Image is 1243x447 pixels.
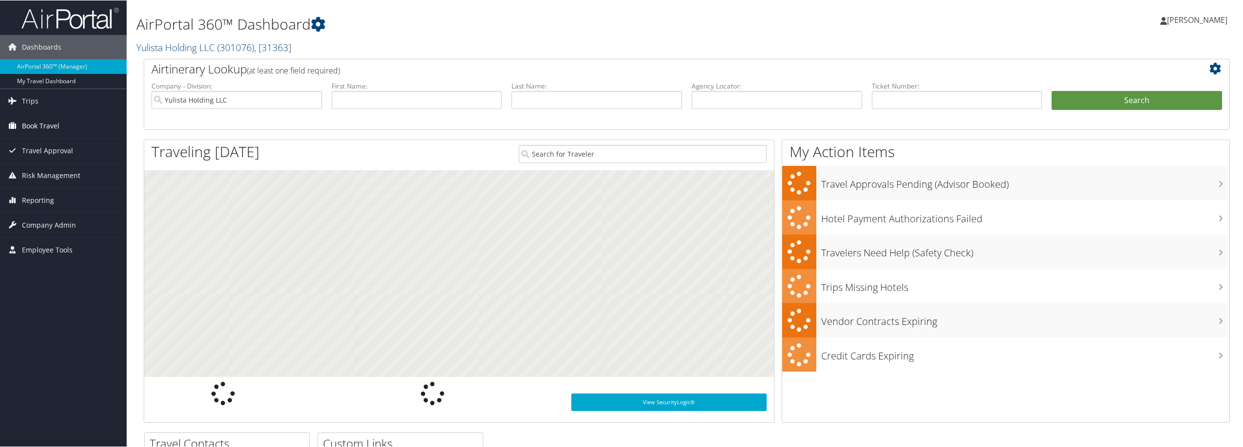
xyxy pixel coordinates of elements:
label: Company - Division: [151,81,322,90]
span: Dashboards [22,35,61,59]
a: Credit Cards Expiring [782,337,1229,372]
span: Company Admin [22,213,76,237]
a: Hotel Payment Authorizations Failed [782,200,1229,234]
label: Agency Locator: [692,81,862,90]
span: Reporting [22,188,54,212]
h2: Airtinerary Lookup [151,60,1131,77]
input: Search for Traveler [519,144,767,162]
span: Employee Tools [22,237,73,262]
a: Travel Approvals Pending (Advisor Booked) [782,165,1229,200]
a: Trips Missing Hotels [782,268,1229,303]
h3: Credit Cards Expiring [821,344,1229,362]
a: Yulista Holding LLC [136,40,291,54]
label: Last Name: [511,81,682,90]
img: airportal-logo.png [21,6,119,29]
a: View SecurityLogic® [571,393,767,411]
label: First Name: [332,81,502,90]
button: Search [1052,90,1222,110]
a: [PERSON_NAME] [1160,5,1237,34]
label: Ticket Number: [872,81,1042,90]
span: (at least one field required) [247,65,340,75]
h3: Travel Approvals Pending (Advisor Booked) [821,172,1229,191]
span: , [ 31363 ] [254,40,291,54]
h1: My Action Items [782,141,1229,161]
span: Risk Management [22,163,80,187]
span: Book Travel [22,113,59,138]
h3: Travelers Need Help (Safety Check) [821,241,1229,259]
span: Travel Approval [22,138,73,162]
span: [PERSON_NAME] [1167,14,1227,25]
a: Travelers Need Help (Safety Check) [782,234,1229,268]
span: ( 301076 ) [217,40,254,54]
h3: Trips Missing Hotels [821,275,1229,294]
span: Trips [22,89,38,113]
h1: AirPortal 360™ Dashboard [136,14,870,34]
h3: Vendor Contracts Expiring [821,309,1229,328]
h3: Hotel Payment Authorizations Failed [821,207,1229,225]
h1: Traveling [DATE] [151,141,260,161]
a: Vendor Contracts Expiring [782,303,1229,337]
